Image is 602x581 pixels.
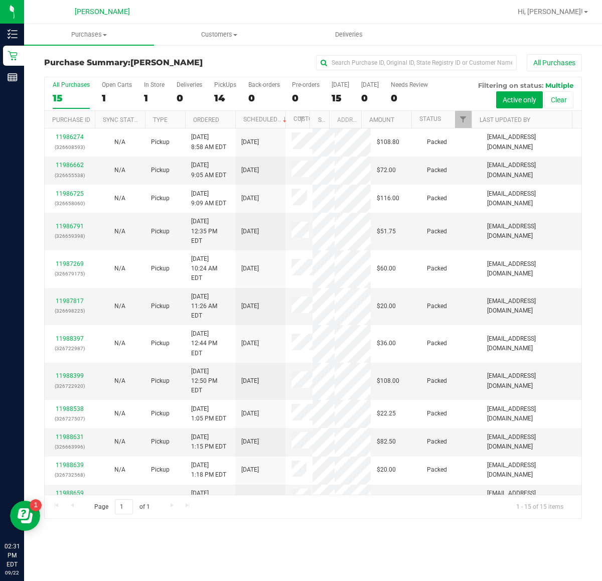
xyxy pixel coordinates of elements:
span: Packed [427,376,447,386]
span: 1 - 15 of 15 items [508,499,571,514]
p: (326659398) [51,231,89,241]
span: [DATE] 9:05 AM EDT [191,161,226,180]
span: [PERSON_NAME] [75,8,130,16]
span: [DATE] [241,227,259,236]
span: [DATE] 1:18 PM EDT [191,461,226,480]
span: [DATE] 1:15 PM EDT [191,432,226,452]
a: Last Updated By [480,116,530,123]
span: Pickup [151,339,170,348]
span: $22.25 [377,409,396,418]
div: Back-orders [248,81,280,88]
span: [DATE] 12:44 PM EDT [191,329,229,358]
div: 14 [214,92,236,104]
span: Multiple [545,81,573,89]
p: (326679175) [51,269,89,278]
span: [DATE] 8:58 AM EDT [191,132,226,152]
button: N/A [114,465,125,475]
button: N/A [114,264,125,273]
span: Not Applicable [114,167,125,174]
span: Pickup [151,409,170,418]
span: [EMAIL_ADDRESS][DOMAIN_NAME] [487,404,575,423]
span: $51.75 [377,227,396,236]
span: [DATE] [241,194,259,203]
span: [DATE] 11:26 AM EDT [191,292,229,321]
span: Packed [427,264,447,273]
span: Packed [427,437,447,447]
h3: Purchase Summary: [44,58,223,67]
button: N/A [114,409,125,418]
span: [EMAIL_ADDRESS][DOMAIN_NAME] [487,371,575,390]
div: All Purchases [53,81,90,88]
div: 0 [292,92,320,104]
a: 11988399 [56,372,84,379]
button: N/A [114,437,125,447]
div: Pre-orders [292,81,320,88]
span: Filtering on status: [478,81,543,89]
span: Packed [427,227,447,236]
span: Pickup [151,137,170,147]
span: $10.00 [377,494,396,503]
span: Packed [427,465,447,475]
div: 0 [248,92,280,104]
span: [DATE] 12:50 PM EDT [191,367,229,396]
span: $82.50 [377,437,396,447]
span: [DATE] 1:20 PM EDT [191,489,226,508]
a: Purchases [24,24,154,45]
inline-svg: Reports [8,72,18,82]
span: [DATE] [241,494,259,503]
p: (326722987) [51,344,89,353]
div: 1 [102,92,132,104]
div: 15 [53,92,90,104]
span: $108.80 [377,137,399,147]
span: [DATE] [241,166,259,175]
a: Ordered [193,116,219,123]
button: N/A [114,137,125,147]
p: (326655538) [51,171,89,180]
button: Clear [544,91,573,108]
div: 0 [361,92,379,104]
span: $72.00 [377,166,396,175]
span: Pickup [151,302,170,311]
p: 09/22 [5,569,20,576]
span: $20.00 [377,465,396,475]
span: [EMAIL_ADDRESS][DOMAIN_NAME] [487,189,575,208]
button: N/A [114,302,125,311]
span: [DATE] [241,339,259,348]
a: Amount [369,116,394,123]
button: N/A [114,376,125,386]
button: N/A [114,494,125,503]
p: (326698225) [51,306,89,316]
a: Type [153,116,168,123]
input: 1 [115,499,133,515]
span: Pickup [151,494,170,503]
div: Needs Review [391,81,428,88]
span: Not Applicable [114,228,125,235]
p: (326722920) [51,381,89,391]
p: (326608593) [51,142,89,152]
a: Sync Status [103,116,141,123]
span: [EMAIL_ADDRESS][DOMAIN_NAME] [487,461,575,480]
span: [EMAIL_ADDRESS][DOMAIN_NAME] [487,489,575,508]
div: 0 [391,92,428,104]
span: Packed [427,137,447,147]
button: N/A [114,194,125,203]
iframe: Resource center [10,501,40,531]
button: All Purchases [527,54,582,71]
a: Scheduled [243,116,289,123]
div: 15 [332,92,349,104]
p: (326732568) [51,470,89,480]
span: [EMAIL_ADDRESS][DOMAIN_NAME] [487,297,575,316]
span: Not Applicable [114,466,125,473]
a: Status [419,115,441,122]
span: Not Applicable [114,303,125,310]
span: Page of 1 [86,499,158,515]
span: Pickup [151,194,170,203]
a: State Registry ID [318,116,371,123]
span: Packed [427,409,447,418]
div: 1 [144,92,165,104]
input: Search Purchase ID, Original ID, State Registry ID or Customer Name... [316,55,517,70]
span: Packed [427,339,447,348]
span: Pickup [151,227,170,236]
span: Packed [427,194,447,203]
